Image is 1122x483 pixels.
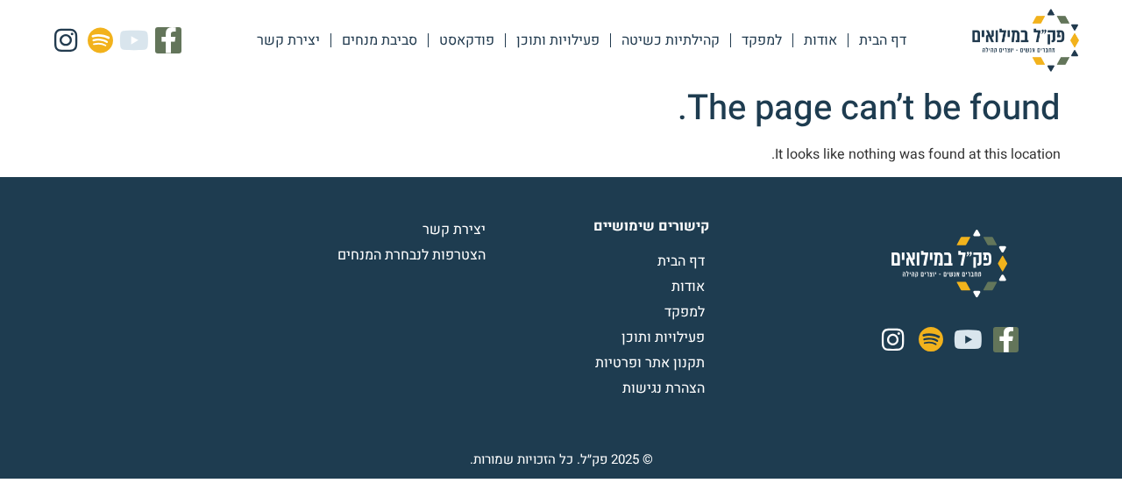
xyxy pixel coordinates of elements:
[671,276,709,297] span: אודות
[470,450,653,470] div: © 2025 פק״ל. כל הזכויות שמורות.
[611,20,730,60] a: קהילתיות כשיטה
[429,20,505,60] a: פודקאסט
[246,20,330,60] a: יצירת קשר
[595,352,709,373] span: תקנון אתר ופרטיות
[271,245,490,266] a: הצטרפות לנבחרת המנחים
[622,378,709,399] span: הצהרת נגישות
[490,327,709,348] a: פעילויות ותוכן
[657,251,709,272] span: דף הבית
[61,88,1061,130] h1: The page can’t be found.
[337,245,490,266] span: הצטרפות לנבחרת המנחים
[490,276,709,297] a: אודות
[61,144,1061,165] p: It looks like nothing was found at this location.
[593,216,709,237] b: קישורים שימושיים
[331,20,428,60] a: סביבת מנחים
[423,219,490,240] span: יצירת קשר
[938,9,1113,72] img: פק"ל
[246,20,917,60] nav: Menu
[506,20,610,60] a: פעילויות ותוכן
[490,378,709,399] a: הצהרת נגישות
[793,20,848,60] a: אודות
[271,219,490,240] a: יצירת קשר
[621,327,709,348] span: פעילויות ותוכן
[490,251,709,272] a: דף הבית
[731,20,792,60] a: למפקד
[849,20,917,60] a: דף הבית
[664,302,709,323] span: למפקד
